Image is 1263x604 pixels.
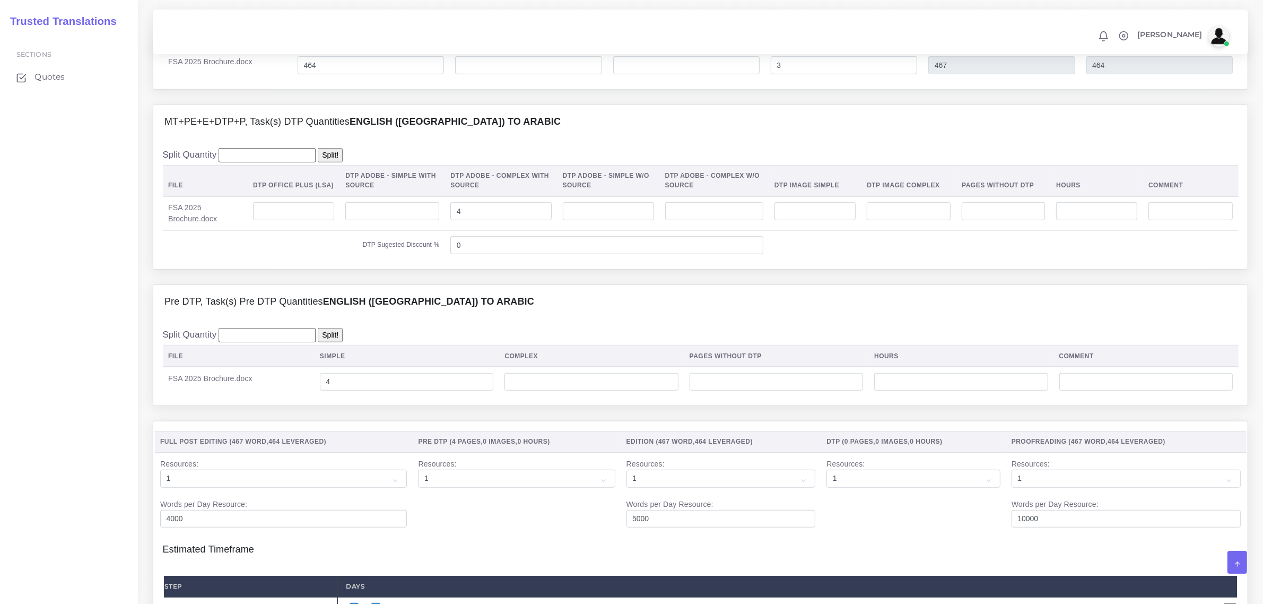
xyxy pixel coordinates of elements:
[248,165,340,196] th: DTP Office Plus (LSA)
[483,438,515,445] span: 0 Images
[658,438,693,445] span: 467 Word
[445,165,557,196] th: DTP Adobe - Complex With Source
[518,438,548,445] span: 0 Hours
[163,367,315,396] td: FSA 2025 Brochure.docx
[1143,165,1239,196] th: Comment
[861,165,956,196] th: DTP Image Complex
[557,165,659,196] th: DTP Adobe - Simple W/O Source
[499,346,684,367] th: Complex
[1208,25,1230,47] img: avatar
[346,582,365,590] strong: Days
[340,165,445,196] th: DTP Adobe - Simple With Source
[362,240,439,249] label: DTP Sugested Discount %
[769,165,861,196] th: DTP Image Simple
[1053,346,1238,367] th: Comment
[875,438,908,445] span: 0 Images
[163,148,217,161] label: Split Quantity
[3,15,117,28] h2: Trusted Translations
[155,431,413,453] th: Full Post Editing ( , )
[1132,25,1233,47] a: [PERSON_NAME]avatar
[910,438,940,445] span: 0 Hours
[821,453,1006,533] td: Resources:
[1108,438,1163,445] span: 464 Leveraged
[1051,165,1143,196] th: Hours
[621,431,821,453] th: Edition ( , )
[869,346,1053,367] th: Hours
[695,438,750,445] span: 464 Leveraged
[413,431,621,453] th: Pre DTP ( , , )
[268,438,324,445] span: 464 Leveraged
[163,328,217,341] label: Split Quantity
[684,346,868,367] th: Pages Without DTP
[164,296,534,308] h4: Pre DTP, Task(s) Pre DTP Quantities
[34,71,65,83] span: Quotes
[164,116,561,128] h4: MT+PE+E+DTP+P, Task(s) DTP Quantities
[318,148,343,162] input: Split!
[164,582,182,590] strong: Step
[821,431,1006,453] th: DTP ( , , )
[1006,431,1246,453] th: Proofreading ( , )
[8,66,130,88] a: Quotes
[232,438,266,445] span: 467 Word
[163,533,1239,556] h4: Estimated Timeframe
[153,139,1248,269] div: MT+PE+E+DTP+P, Task(s) DTP QuantitiesEnglish ([GEOGRAPHIC_DATA]) TO Arabic
[659,165,769,196] th: DTP Adobe - Complex W/O Source
[1006,453,1246,533] td: Resources: Words per Day Resource:
[314,346,499,367] th: Simple
[1071,438,1105,445] span: 467 Word
[163,196,248,231] td: FSA 2025 Brochure.docx
[163,165,248,196] th: File
[621,453,821,533] td: Resources: Words per Day Resource:
[153,318,1248,405] div: Pre DTP, Task(s) Pre DTP QuantitiesEnglish ([GEOGRAPHIC_DATA]) TO Arabic
[323,296,534,307] b: English ([GEOGRAPHIC_DATA]) TO Arabic
[1137,31,1203,38] span: [PERSON_NAME]
[956,165,1051,196] th: Pages Without DTP
[155,453,413,533] td: Resources: Words per Day Resource:
[452,438,481,445] span: 4 Pages
[163,346,315,367] th: File
[318,328,343,342] input: Split!
[153,105,1248,139] div: MT+PE+E+DTP+P, Task(s) DTP QuantitiesEnglish ([GEOGRAPHIC_DATA]) TO Arabic
[350,116,561,127] b: English ([GEOGRAPHIC_DATA]) TO Arabic
[163,50,292,80] td: FSA 2025 Brochure.docx
[16,50,51,58] span: Sections
[153,285,1248,319] div: Pre DTP, Task(s) Pre DTP QuantitiesEnglish ([GEOGRAPHIC_DATA]) TO Arabic
[3,13,117,30] a: Trusted Translations
[413,453,621,533] td: Resources:
[844,438,874,445] span: 0 Pages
